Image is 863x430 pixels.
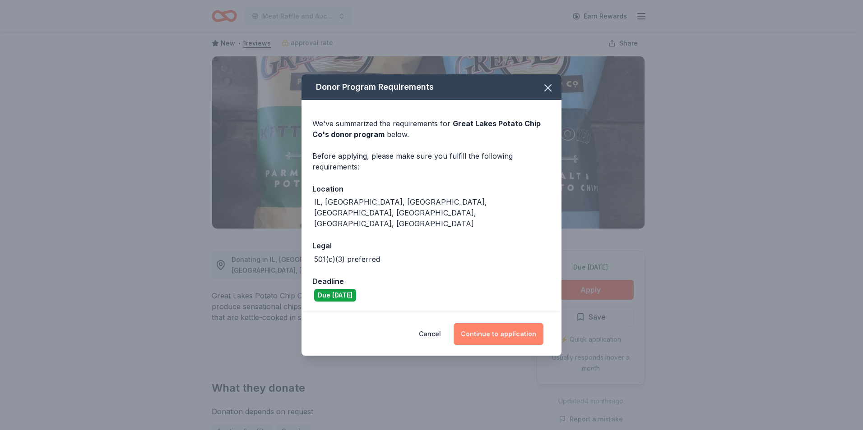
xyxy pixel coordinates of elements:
[312,151,551,172] div: Before applying, please make sure you fulfill the following requirements:
[454,323,543,345] button: Continue to application
[314,197,551,229] div: IL, [GEOGRAPHIC_DATA], [GEOGRAPHIC_DATA], [GEOGRAPHIC_DATA], [GEOGRAPHIC_DATA], [GEOGRAPHIC_DATA]...
[314,289,356,302] div: Due [DATE]
[314,254,380,265] div: 501(c)(3) preferred
[419,323,441,345] button: Cancel
[312,118,551,140] div: We've summarized the requirements for below.
[312,240,551,252] div: Legal
[312,275,551,287] div: Deadline
[302,74,561,100] div: Donor Program Requirements
[312,183,551,195] div: Location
